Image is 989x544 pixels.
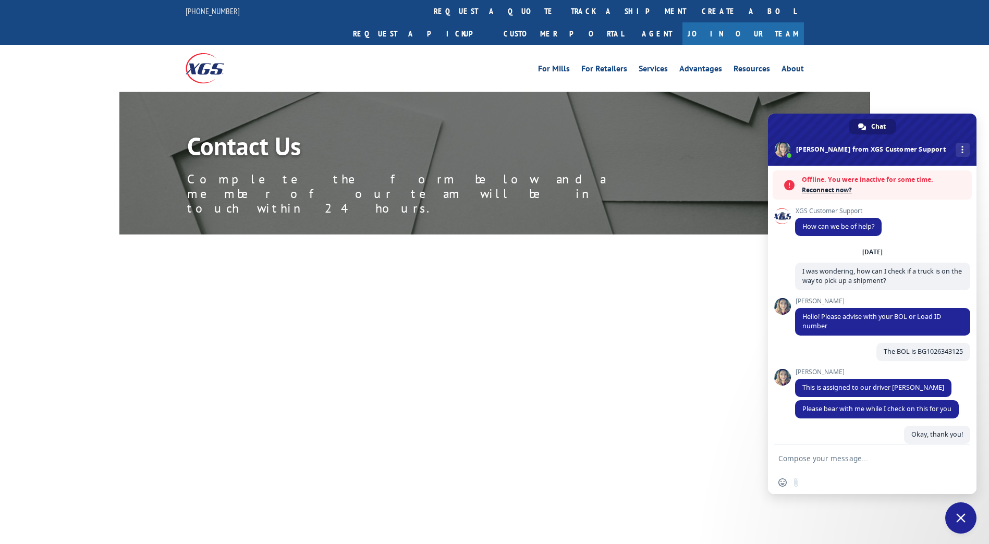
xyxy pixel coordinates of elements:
[186,6,240,16] a: [PHONE_NUMBER]
[795,298,970,305] span: [PERSON_NAME]
[778,478,787,487] span: Insert an emoji
[911,430,963,439] span: Okay, thank you!
[802,185,967,195] span: Reconnect now?
[802,312,941,330] span: Hello! Please advise with your BOL or Load ID number
[734,65,770,76] a: Resources
[802,222,874,231] span: How can we be of help?
[802,404,951,413] span: Please bear with me while I check on this for you
[345,22,496,45] a: Request a pickup
[795,207,882,215] span: XGS Customer Support
[496,22,631,45] a: Customer Portal
[538,65,570,76] a: For Mills
[795,368,951,376] span: [PERSON_NAME]
[639,65,668,76] a: Services
[682,22,804,45] a: Join Our Team
[802,383,944,392] span: This is assigned to our driver [PERSON_NAME]
[862,249,883,255] div: [DATE]
[631,22,682,45] a: Agent
[782,65,804,76] a: About
[956,143,970,157] div: More channels
[849,119,896,134] div: Chat
[778,454,943,463] textarea: Compose your message...
[802,175,967,185] span: Offline. You were inactive for some time.
[802,267,962,285] span: I was wondering, how can I check if a truck is on the way to pick up a shipment?
[945,502,976,534] div: Close chat
[187,133,656,164] h1: Contact Us
[679,65,722,76] a: Advantages
[884,347,963,356] span: The BOL is BG1026343125
[871,119,886,134] span: Chat
[187,172,656,216] p: Complete the form below and a member of our team will be in touch within 24 hours.
[581,65,627,76] a: For Retailers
